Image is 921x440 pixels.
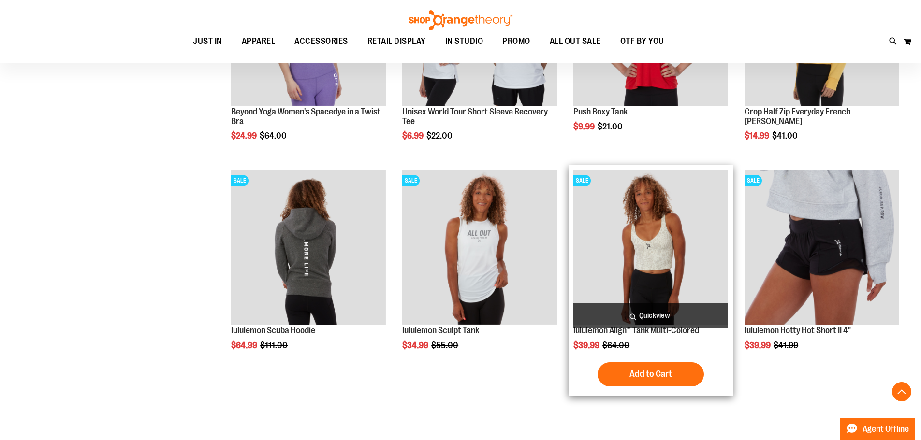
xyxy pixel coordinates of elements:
[231,107,380,126] a: Beyond Yoga Women's Spacedye in a Twist Bra
[573,107,628,116] a: Push Boxy Tank
[745,341,772,350] span: $39.99
[602,341,631,350] span: $64.00
[231,326,315,335] a: lululemon Scuba Hoodie
[774,341,800,350] span: $41.99
[550,30,601,52] span: ALL OUT SALE
[402,170,557,326] a: Product image for lululemon Sculpt TankSALE
[745,175,762,186] span: SALE
[745,170,899,326] a: Product image for lululemon Hotty Hot Short II 4"SALE
[226,165,391,375] div: product
[573,175,591,186] span: SALE
[402,131,425,141] span: $6.99
[745,107,850,126] a: Crop Half Zip Everyday French [PERSON_NAME]
[397,165,562,375] div: product
[445,30,483,52] span: IN STUDIO
[620,30,664,52] span: OTF BY YOU
[772,131,799,141] span: $41.00
[573,170,728,325] img: Product image for lululemon Align™ Tank Multi-Colored
[745,170,899,325] img: Product image for lululemon Hotty Hot Short II 4"
[231,131,258,141] span: $24.99
[426,131,454,141] span: $22.00
[598,362,704,386] button: Add to Cart
[573,170,728,326] a: Product image for lululemon Align™ Tank Multi-ColoredSALE
[502,30,530,52] span: PROMO
[402,326,479,335] a: lululemon Sculpt Tank
[260,131,288,141] span: $64.00
[745,326,851,335] a: lululemon Hotty Hot Short II 4"
[598,122,624,131] span: $21.00
[231,170,386,325] img: Product image for lululemon Scuba Hoodie
[431,341,460,350] span: $55.00
[629,369,672,379] span: Add to Cart
[573,122,596,131] span: $9.99
[745,131,771,141] span: $14.99
[892,382,911,401] button: Back To Top
[402,170,557,325] img: Product image for lululemon Sculpt Tank
[231,341,259,350] span: $64.99
[840,418,915,440] button: Agent Offline
[231,175,249,186] span: SALE
[573,341,601,350] span: $39.99
[193,30,222,52] span: JUST IN
[242,30,276,52] span: APPAREL
[573,303,728,328] a: Quickview
[402,341,430,350] span: $34.99
[408,10,514,30] img: Shop Orangetheory
[367,30,426,52] span: RETAIL DISPLAY
[402,107,548,126] a: Unisex World Tour Short Sleeve Recovery Tee
[260,341,289,350] span: $111.00
[573,326,699,335] a: lululemon Align™ Tank Multi-Colored
[402,175,420,186] span: SALE
[569,165,733,396] div: product
[740,165,904,375] div: product
[294,30,348,52] span: ACCESSORIES
[231,170,386,326] a: Product image for lululemon Scuba HoodieSALE
[863,425,909,434] span: Agent Offline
